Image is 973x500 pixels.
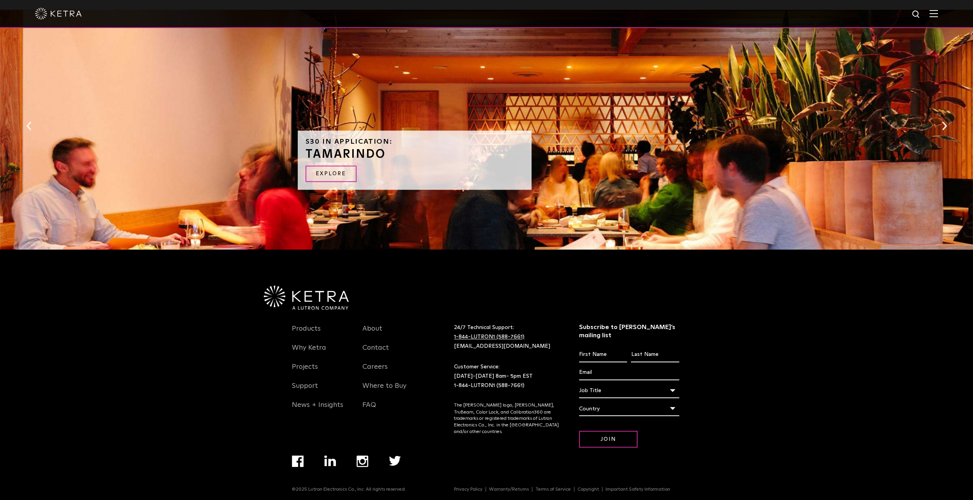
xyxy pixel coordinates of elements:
img: linkedin [324,455,336,466]
div: Navigation Menu [454,486,681,492]
h3: TAMARINDO [305,148,524,160]
a: Copyright [574,487,602,491]
div: Country [579,401,679,416]
img: Hamburger%20Nav.svg [929,10,938,17]
a: Why Ketra [292,343,326,361]
img: twitter [389,456,401,466]
p: The [PERSON_NAME] logo, [PERSON_NAME], TruBeam, Color Lock, and Calibration360 are trademarks or ... [454,402,560,435]
h6: S30 in Application: [305,138,524,145]
input: First Name [579,347,627,362]
a: EXPLORE [305,165,357,182]
a: Careers [362,363,388,380]
a: 1-844-LUTRON1 (588-7661) [454,383,524,388]
div: Navigation Menu [292,323,351,419]
div: Navigation Menu [292,455,422,486]
a: Projects [292,363,318,380]
p: ©2025 Lutron Electronics Co., Inc. All rights reserved. [292,486,406,492]
a: Privacy Policy [451,487,486,491]
a: [EMAIL_ADDRESS][DOMAIN_NAME] [454,343,550,349]
a: About [362,324,382,342]
a: Terms of Service [532,487,574,491]
a: Products [292,324,321,342]
img: instagram [357,455,368,467]
a: Where to Buy [362,382,406,400]
a: Important Safety Information [602,487,673,491]
a: Warranty/Returns [486,487,532,491]
input: Email [579,365,679,380]
button: Previous [25,121,33,131]
img: facebook [292,455,304,467]
a: 1-844-LUTRON1 (588-7661) [454,334,524,340]
div: Job Title [579,383,679,398]
a: Support [292,382,318,400]
img: ketra-logo-2019-white [35,8,82,19]
p: 24/7 Technical Support: [454,323,560,351]
div: Navigation Menu [362,323,422,419]
p: Customer Service: [DATE]-[DATE] 8am- 5pm EST [454,363,560,390]
a: Contact [362,343,389,361]
img: Ketra-aLutronCo_White_RGB [264,285,349,310]
button: Next [940,121,948,131]
input: Last Name [631,347,679,362]
a: FAQ [362,401,376,419]
h3: Subscribe to [PERSON_NAME]’s mailing list [579,323,679,340]
img: search icon [911,10,921,19]
a: News + Insights [292,401,343,419]
input: Join [579,431,637,447]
